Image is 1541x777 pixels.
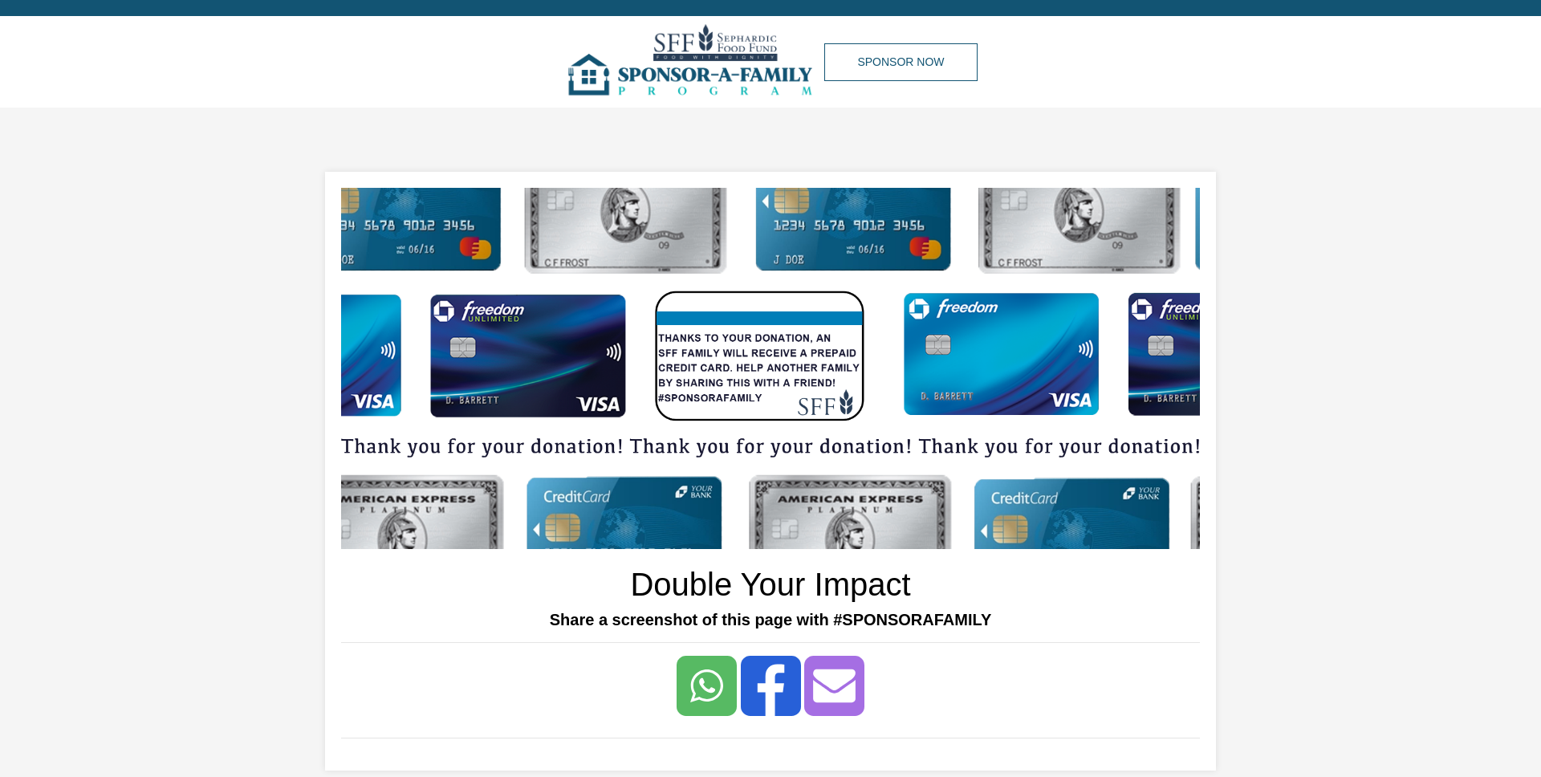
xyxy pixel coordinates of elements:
[563,16,824,108] img: img
[341,188,1200,549] img: img
[804,656,864,716] a: Share to Email
[824,43,977,81] a: Sponsor Now
[741,656,801,716] a: Share to Facebook
[341,610,1200,629] h5: Share a screenshot of this page with #SPONSORAFAMILY
[677,656,737,716] a: Share to <span class="translation_missing" title="translation missing: en.social_share_button.wha...
[630,565,910,604] h1: Double Your Impact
